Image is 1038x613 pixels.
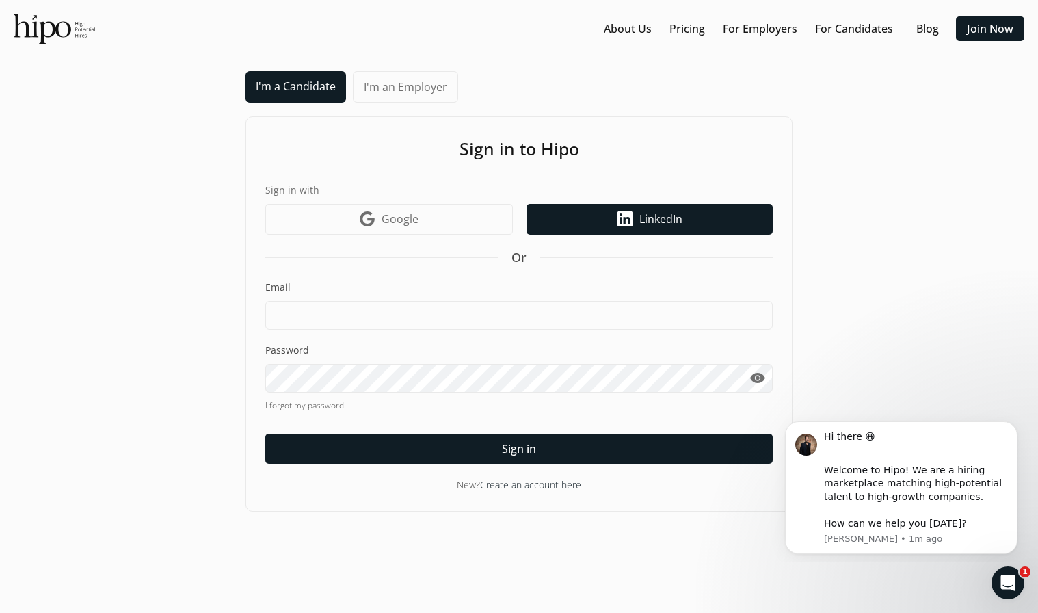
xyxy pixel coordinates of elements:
[265,400,773,412] a: I forgot my password
[353,71,458,103] a: I'm an Employer
[639,211,682,227] span: LinkedIn
[815,21,893,37] a: For Candidates
[511,248,527,267] span: Or
[598,16,657,41] button: About Us
[265,281,773,294] label: Email
[265,204,513,235] a: Google
[527,204,773,235] a: LinkedIn
[992,566,1024,599] iframe: Intercom live chat
[669,21,705,37] a: Pricing
[764,409,1038,562] iframe: Intercom notifications message
[382,211,418,227] span: Google
[265,183,773,197] label: Sign in with
[664,16,710,41] button: Pricing
[265,343,773,357] label: Password
[265,136,773,162] h1: Sign in to Hipo
[905,16,949,41] button: Blog
[810,16,899,41] button: For Candidates
[956,16,1024,41] button: Join Now
[265,478,773,492] div: New?
[717,16,803,41] button: For Employers
[742,364,773,393] button: visibility
[14,14,95,44] img: official-logo
[916,21,939,37] a: Blog
[265,434,773,464] button: Sign in
[967,21,1013,37] a: Join Now
[502,441,536,457] span: Sign in
[604,21,652,37] a: About Us
[245,71,346,103] a: I'm a Candidate
[1020,566,1030,577] span: 1
[723,21,797,37] a: For Employers
[749,370,766,387] span: visibility
[480,478,581,491] a: Create an account here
